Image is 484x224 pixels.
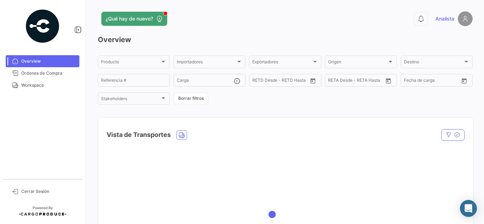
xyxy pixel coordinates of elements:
[106,15,153,22] span: ¿Qué hay de nuevo?
[383,75,394,86] button: Open calendar
[404,79,417,84] input: Desde
[101,61,160,65] span: Producto
[177,61,236,65] span: Importadores
[101,12,167,26] button: ¿Qué hay de nuevo?
[422,79,448,84] input: Hasta
[328,79,341,84] input: Desde
[21,188,77,195] span: Cerrar Sesión
[177,131,187,139] button: Land
[270,79,296,84] input: Hasta
[404,61,463,65] span: Destino
[6,79,79,91] a: Workspace
[6,67,79,79] a: Órdenes de Compra
[174,93,208,104] button: Borrar filtros
[21,58,77,64] span: Overview
[346,79,372,84] input: Hasta
[6,55,79,67] a: Overview
[328,61,387,65] span: Origen
[21,82,77,88] span: Workspace
[460,200,477,217] div: Abrir Intercom Messenger
[458,11,473,26] img: placeholder-user.png
[25,8,60,44] img: powered-by.png
[308,75,318,86] button: Open calendar
[252,61,311,65] span: Exportadores
[98,35,473,45] h3: Overview
[21,70,77,76] span: Órdenes de Compra
[101,97,160,102] span: Stakeholders
[435,15,454,22] span: Analista
[459,75,469,86] button: Open calendar
[252,79,265,84] input: Desde
[107,130,171,140] h4: Vista de Transportes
